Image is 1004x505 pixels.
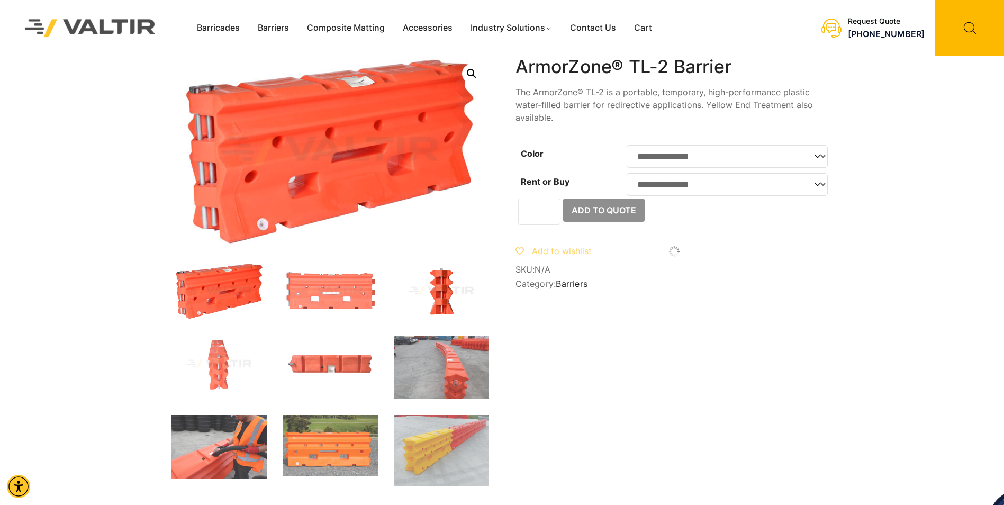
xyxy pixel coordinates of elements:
[283,415,378,476] img: ArmorZone-main-image-scaled-1.jpg
[394,20,462,36] a: Accessories
[515,279,833,289] span: Category:
[171,336,267,393] img: Armorzone_Org_x1.jpg
[563,199,645,222] button: Add to Quote
[298,20,394,36] a: Composite Matting
[394,263,489,320] img: Armorzone_Org_Side.jpg
[625,20,661,36] a: Cart
[515,56,833,78] h1: ArmorZone® TL-2 Barrier
[515,265,833,275] span: SKU:
[462,20,562,36] a: Industry Solutions
[7,475,30,498] div: Accessibility Menu
[171,263,267,320] img: ArmorZone_Org_3Q.jpg
[394,336,489,399] img: IMG_8193-scaled-1.jpg
[521,176,569,187] label: Rent or Buy
[11,5,169,50] img: Valtir Rentals
[535,264,550,275] span: N/A
[556,278,587,289] a: Barriers
[394,415,489,486] img: CIMG8790-2-scaled-1.jpg
[515,86,833,124] p: The ArmorZone® TL-2 is a portable, temporary, high-performance plastic water-filled barrier for r...
[188,20,249,36] a: Barricades
[848,29,925,39] a: call (888) 496-3625
[249,20,298,36] a: Barriers
[283,263,378,320] img: Armorzone_Org_Front.jpg
[521,148,544,159] label: Color
[561,20,625,36] a: Contact Us
[518,199,560,225] input: Product quantity
[848,17,925,26] div: Request Quote
[283,336,378,393] img: Armorzone_Org_Top.jpg
[171,415,267,479] img: IMG_8185-scaled-1.jpg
